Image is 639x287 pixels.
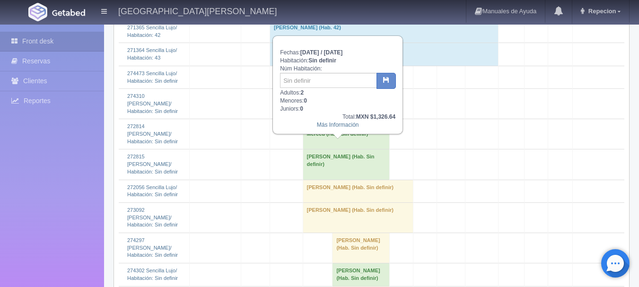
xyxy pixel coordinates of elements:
[356,113,395,120] b: MXN $1,326.64
[333,263,389,286] td: [PERSON_NAME] (Hab. Sin definir)
[127,25,177,38] a: 271365 Sencilla Lujo/Habitación: 42
[127,207,178,227] a: 273092 [PERSON_NAME]/Habitación: Sin definir
[118,5,277,17] h4: [GEOGRAPHIC_DATA][PERSON_NAME]
[301,89,304,96] b: 2
[280,73,377,88] input: Sin definir
[127,93,178,113] a: 274310 [PERSON_NAME]/Habitación: Sin definir
[127,184,178,198] a: 272056 Sencilla Lujo/Habitación: Sin definir
[303,149,389,180] td: [PERSON_NAME] (Hab. Sin definir)
[280,113,395,121] div: Total:
[28,3,47,21] img: Getabed
[303,202,413,233] td: [PERSON_NAME] (Hab. Sin definir)
[270,43,499,66] td: [PERSON_NAME] (Hab. 43)
[273,36,402,134] div: Fechas: Habitación: Núm Habitación: Adultos: Menores: Juniors:
[304,97,307,104] b: 0
[127,268,178,281] a: 274302 Sencilla Lujo/Habitación: Sin definir
[52,9,85,16] img: Getabed
[300,105,303,112] b: 0
[127,237,178,258] a: 274297 [PERSON_NAME]/Habitación: Sin definir
[308,57,336,64] b: Sin definir
[127,70,178,84] a: 274473 Sencilla Lujo/Habitación: Sin definir
[303,180,413,202] td: [PERSON_NAME] (Hab. Sin definir)
[270,20,499,43] td: [PERSON_NAME] (Hab. 42)
[333,233,389,263] td: [PERSON_NAME] (Hab. Sin definir)
[127,47,177,61] a: 271364 Sencilla Lujo/Habitación: 43
[317,122,359,128] a: Más Información
[586,8,616,15] span: Repecion
[127,154,178,174] a: 272815 [PERSON_NAME]/Habitación: Sin definir
[300,49,343,56] b: [DATE] / [DATE]
[127,123,178,144] a: 272814 [PERSON_NAME]/Habitación: Sin definir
